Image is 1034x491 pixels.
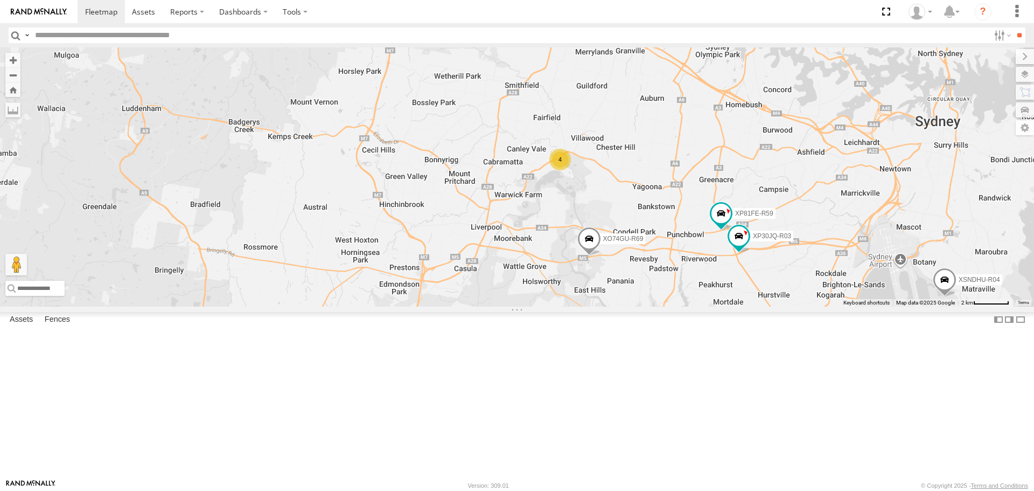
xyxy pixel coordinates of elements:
[5,67,20,82] button: Zoom out
[4,313,38,328] label: Assets
[958,299,1012,307] button: Map scale: 2 km per 63 pixels
[921,482,1028,489] div: © Copyright 2025 -
[23,27,31,43] label: Search Query
[1004,312,1015,328] label: Dock Summary Table to the Right
[959,276,1000,283] span: XSNDHU-R04
[905,4,936,20] div: Quang MAC
[961,300,973,306] span: 2 km
[6,480,55,491] a: Visit our Website
[974,3,991,20] i: ?
[11,8,67,16] img: rand-logo.svg
[1015,312,1026,328] label: Hide Summary Table
[1018,300,1029,305] a: Terms (opens in new tab)
[753,232,791,240] span: XP30JQ-R03
[603,236,644,243] span: XO74GU-R69
[843,299,890,307] button: Keyboard shortcuts
[39,313,75,328] label: Fences
[1016,120,1034,135] label: Map Settings
[468,482,509,489] div: Version: 309.01
[990,27,1013,43] label: Search Filter Options
[735,210,773,217] span: XP81FE-R59
[5,53,20,67] button: Zoom in
[5,254,27,275] button: Drag Pegman onto the map to open Street View
[5,82,20,97] button: Zoom Home
[5,102,20,117] label: Measure
[993,312,1004,328] label: Dock Summary Table to the Left
[549,149,571,170] div: 4
[896,300,955,306] span: Map data ©2025 Google
[971,482,1028,489] a: Terms and Conditions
